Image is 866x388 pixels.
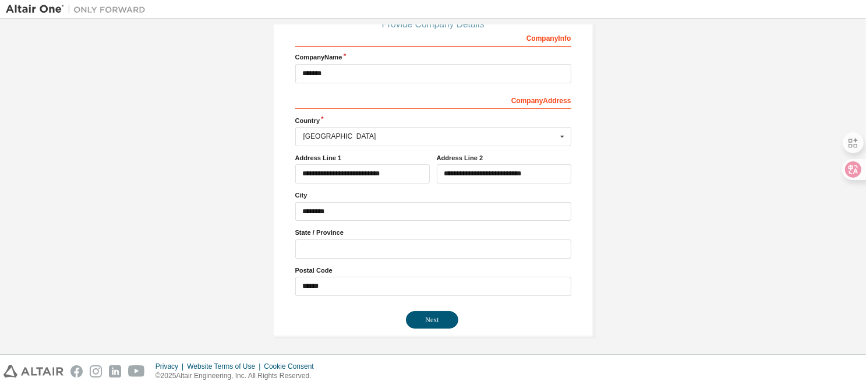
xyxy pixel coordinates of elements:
img: instagram.svg [90,365,102,378]
label: City [295,191,571,200]
div: Provide Company Details [295,21,571,28]
img: Altair One [6,3,151,15]
label: Country [295,116,571,125]
div: Company Address [295,90,571,109]
p: © 2025 Altair Engineering, Inc. All Rights Reserved. [155,371,321,381]
div: Website Terms of Use [187,362,264,371]
label: State / Province [295,228,571,237]
div: Company Info [295,28,571,47]
label: Address Line 2 [437,153,571,163]
div: Privacy [155,362,187,371]
img: altair_logo.svg [3,365,63,378]
img: linkedin.svg [109,365,121,378]
img: youtube.svg [128,365,145,378]
label: Postal Code [295,266,571,275]
div: Cookie Consent [264,362,320,371]
button: Next [406,311,458,329]
label: Company Name [295,52,571,62]
img: facebook.svg [70,365,83,378]
div: [GEOGRAPHIC_DATA] [303,133,557,140]
label: Address Line 1 [295,153,430,163]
